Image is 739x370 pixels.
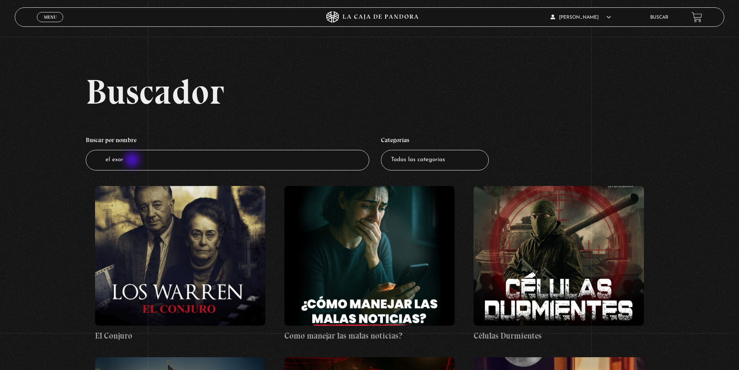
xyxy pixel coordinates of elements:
[692,12,702,23] a: View your shopping cart
[650,15,668,20] a: Buscar
[284,330,455,342] h4: Como manejar las malas noticias?
[474,186,644,342] a: Células Durmientes
[474,330,644,342] h4: Células Durmientes
[284,186,455,342] a: Como manejar las malas noticias?
[95,186,265,342] a: El Conjuro
[550,15,611,20] span: [PERSON_NAME]
[44,15,57,19] span: Menu
[86,74,724,109] h2: Buscador
[381,132,489,150] h4: Categorías
[41,21,59,27] span: Cerrar
[86,132,370,150] h4: Buscar por nombre
[95,330,265,342] h4: El Conjuro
